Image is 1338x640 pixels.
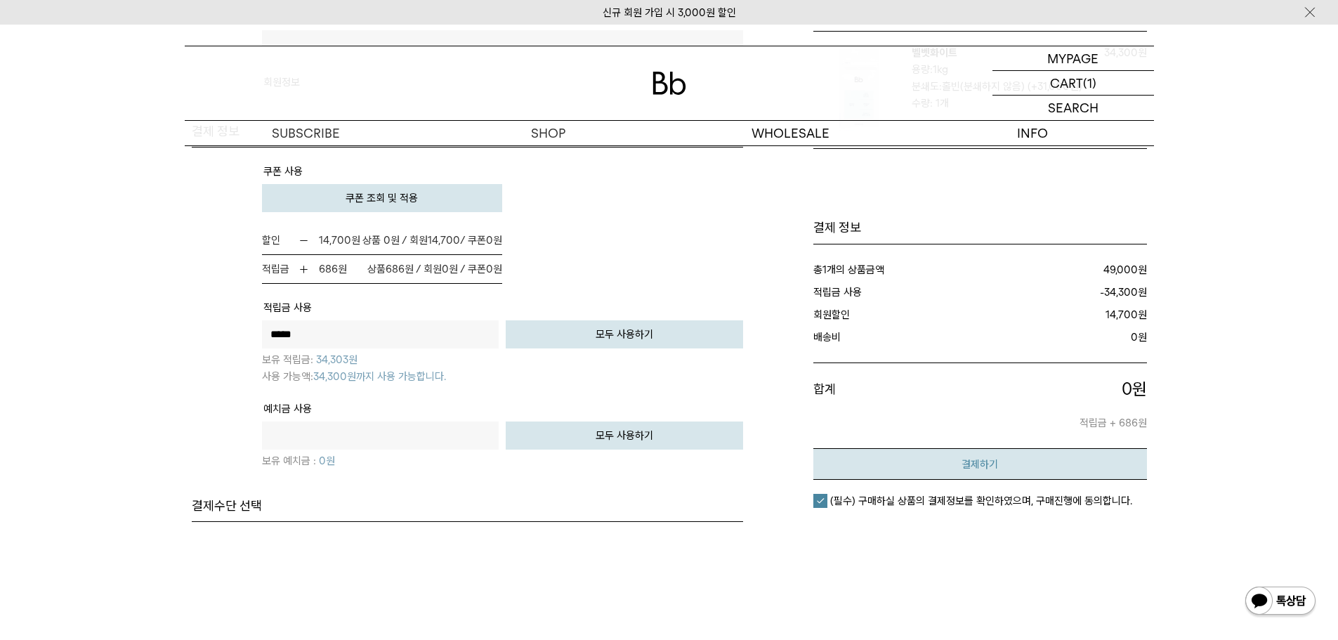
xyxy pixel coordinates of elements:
p: SEARCH [1048,96,1098,120]
p: (1) [1083,71,1096,95]
h4: 결제수단 선택 [192,497,743,514]
span: 보유 적립금: [262,353,313,366]
b: 0 [319,455,326,467]
button: 모두 사용하기 [506,422,743,450]
th: 적립금 사용 [263,299,312,319]
a: MYPAGE [992,46,1154,71]
strong: 1 [822,263,827,276]
dt: 배송비 [813,329,986,346]
a: SHOP [427,121,669,145]
strong: 0 [1131,331,1138,344]
p: 원 [957,377,1147,401]
b: 686 [319,263,338,275]
strong: 원 [299,234,360,247]
span: 사용 가능액: [262,370,313,383]
a: SUBSCRIBE [185,121,427,145]
span: 상품 0원 / 회원 / 쿠폰 원 [362,232,502,249]
img: 카카오톡 채널 1:1 채팅 버튼 [1244,585,1317,619]
span: 원 [319,455,335,467]
span: 원 [316,353,358,366]
span: 할인 [262,232,296,249]
dt: 합계 [813,377,958,432]
span: 적립금 [262,261,296,277]
button: 모두 사용하기 [506,320,743,348]
span: 34,300원까지 사용 가능합니다. [313,370,446,383]
span: 14,700 [428,234,460,247]
img: 로고 [652,72,686,95]
p: CART [1050,71,1083,95]
span: 0 [486,263,493,275]
dd: 원 [978,306,1147,323]
strong: 원 [299,263,347,275]
dd: -34,300원 [980,284,1147,301]
img: 할인 [299,235,309,246]
b: 34,303 [316,353,348,366]
button: 쿠폰 조회 및 적용 [262,184,503,212]
dd: 원 [985,329,1147,346]
span: 0 [1122,379,1132,399]
a: 신규 회원 가입 시 3,000원 할인 [603,6,736,19]
th: 쿠폰 사용 [263,163,303,183]
dt: 회원할인 [813,306,978,323]
a: CART (1) [992,71,1154,96]
p: 적립금 + 686원 [957,400,1147,431]
span: 686 [386,263,405,275]
span: 상품 원 / 회원 원 / 쿠폰 원 [367,261,502,277]
span: 보유 예치금 : [262,455,316,467]
dd: 원 [994,261,1147,278]
p: MYPAGE [1047,46,1098,70]
button: 결제하기 [813,448,1147,480]
dt: 적립금 사용 [813,284,981,301]
strong: 14,700 [1106,308,1138,321]
dt: 총 개의 상품금액 [813,261,994,278]
img: 적립 [299,264,309,275]
p: INFO [912,121,1154,145]
h1: 결제 정보 [813,219,1147,236]
b: 14,700 [319,234,351,247]
em: (필수) 구매하실 상품의 결제정보를 확인하였으며, 구매진행에 동의합니다. [830,495,1132,507]
em: 결제하기 [962,458,998,471]
strong: 49,000 [1103,263,1138,276]
span: 0 [442,263,449,275]
span: 0 [486,234,493,247]
p: WHOLESALE [669,121,912,145]
span: 쿠폰 조회 및 적용 [346,192,418,204]
th: 예치금 사용 [263,400,312,420]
